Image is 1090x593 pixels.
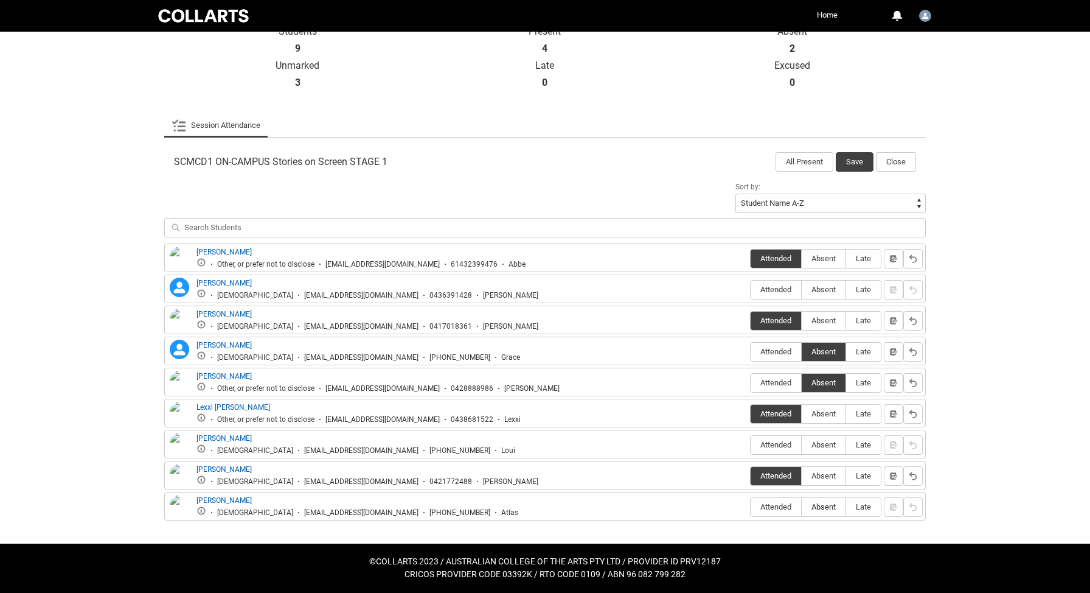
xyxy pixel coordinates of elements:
span: Absent [802,502,845,511]
a: [PERSON_NAME] [196,434,252,443]
button: Reset [903,373,923,393]
button: Reset [903,280,923,300]
span: Late [846,502,881,511]
button: Notes [884,466,903,486]
a: [PERSON_NAME] [196,496,252,505]
lightning-icon: Grace Turnbull [170,340,189,359]
button: Notes [884,249,903,268]
div: Lexxi [504,415,521,424]
a: [PERSON_NAME] [196,372,252,381]
img: Louisiane Ingabire [170,433,189,460]
a: Home [814,6,841,24]
span: Late [846,378,881,387]
button: Reset [903,404,923,424]
div: [EMAIL_ADDRESS][DOMAIN_NAME] [304,353,418,362]
div: [EMAIL_ADDRESS][DOMAIN_NAME] [325,415,440,424]
button: Close [876,152,916,172]
div: 0417018361 [429,322,472,331]
p: Excused [668,60,916,72]
button: All Present [776,152,833,172]
div: Other, or prefer not to disclose [217,384,314,393]
div: [EMAIL_ADDRESS][DOMAIN_NAME] [325,260,440,269]
span: Attended [751,471,801,480]
div: [PHONE_NUMBER] [429,446,490,455]
div: [DEMOGRAPHIC_DATA] [217,508,293,518]
span: Absent [802,440,845,449]
button: Notes [884,342,903,362]
span: Absent [802,285,845,294]
span: Absent [802,471,845,480]
div: [EMAIL_ADDRESS][DOMAIN_NAME] [304,322,418,331]
span: Attended [751,502,801,511]
strong: 2 [790,43,795,55]
div: [PERSON_NAME] [483,322,538,331]
div: Other, or prefer not to disclose [217,260,314,269]
a: [PERSON_NAME] [196,248,252,256]
a: Session Attendance [172,113,260,138]
strong: 0 [790,77,795,89]
button: Reset [903,249,923,268]
div: [PHONE_NUMBER] [429,508,490,518]
span: Attended [751,409,801,418]
button: Notes [884,311,903,331]
div: [DEMOGRAPHIC_DATA] [217,477,293,486]
button: Notes [884,373,903,393]
p: Unmarked [174,60,422,72]
button: Reset [903,466,923,486]
span: Sort by: [735,183,760,191]
a: [PERSON_NAME] [196,279,252,287]
span: Attended [751,440,801,449]
div: [EMAIL_ADDRESS][DOMAIN_NAME] [304,446,418,455]
span: Late [846,471,881,480]
button: Reset [903,435,923,455]
div: [PERSON_NAME] [483,477,538,486]
div: 0436391428 [429,291,472,300]
div: [DEMOGRAPHIC_DATA] [217,446,293,455]
a: [PERSON_NAME] [196,310,252,318]
p: Late [422,60,669,72]
div: [EMAIL_ADDRESS][DOMAIN_NAME] [304,477,418,486]
span: Late [846,316,881,325]
div: Loui [501,446,515,455]
strong: 3 [295,77,300,89]
span: Absent [802,316,845,325]
input: Search Students [164,218,926,237]
div: Other, or prefer not to disclose [217,415,314,424]
div: [EMAIL_ADDRESS][DOMAIN_NAME] [325,384,440,393]
img: Harper Higgins [170,371,189,398]
span: Attended [751,254,801,263]
strong: 9 [295,43,300,55]
span: Absent [802,254,845,263]
span: Absent [802,409,845,418]
div: 0428888986 [451,384,493,393]
button: Notes [884,404,903,424]
span: Late [846,285,881,294]
button: Reset [903,342,923,362]
span: Late [846,254,881,263]
button: Reset [903,311,923,331]
strong: 4 [542,43,547,55]
img: Daniel Sultana [170,309,189,335]
span: Absent [802,347,845,356]
div: [DEMOGRAPHIC_DATA] [217,322,293,331]
span: Late [846,440,881,449]
lightning-icon: Cleonikki Patterson [170,278,189,297]
div: [PERSON_NAME] [504,384,560,393]
div: [EMAIL_ADDRESS][DOMAIN_NAME] [304,508,418,518]
div: Abbe [509,260,526,269]
button: User Profile Dana.Miltins [916,5,934,24]
span: Attended [751,378,801,387]
div: 0438681522 [451,415,493,424]
button: Reset [903,497,923,517]
div: 61432399476 [451,260,498,269]
span: Late [846,409,881,418]
div: [DEMOGRAPHIC_DATA] [217,291,293,300]
button: Save [836,152,873,172]
div: [DEMOGRAPHIC_DATA] [217,353,293,362]
span: Attended [751,285,801,294]
img: Lexxi Waring-Jones [170,402,189,437]
img: Abbe Maggs [170,247,189,273]
span: SCMCD1 ON-CAMPUS Stories on Screen STAGE 1 [174,156,387,168]
div: Grace [501,353,520,362]
span: Late [846,347,881,356]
